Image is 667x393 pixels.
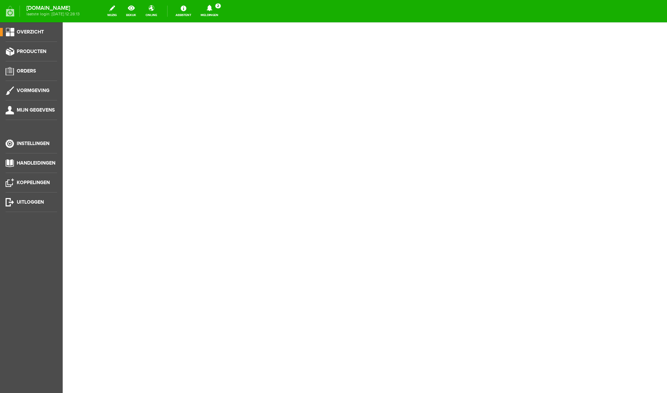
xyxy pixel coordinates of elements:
[17,48,46,54] span: Producten
[26,6,80,10] strong: [DOMAIN_NAME]
[171,3,195,19] a: Assistent
[17,199,44,205] span: Uitloggen
[215,3,221,8] span: 2
[17,68,36,74] span: Orders
[26,12,80,16] span: laatste login: [DATE] 12:28:13
[122,3,140,19] a: bekijk
[17,29,44,35] span: Overzicht
[141,3,161,19] a: online
[17,141,49,146] span: Instellingen
[17,88,49,93] span: Vormgeving
[103,3,121,19] a: wijzig
[17,180,50,186] span: Koppelingen
[196,3,223,19] a: Meldingen2
[17,107,55,113] span: Mijn gegevens
[17,160,55,166] span: Handleidingen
